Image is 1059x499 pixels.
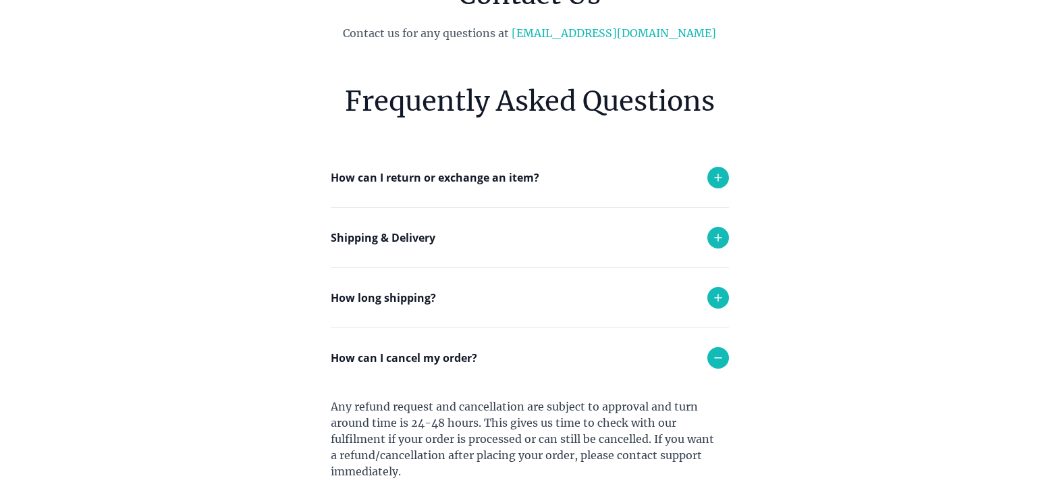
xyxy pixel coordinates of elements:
[512,26,716,40] a: [EMAIL_ADDRESS][DOMAIN_NAME]
[331,230,435,246] p: Shipping & Delivery
[331,169,539,186] p: How can I return or exchange an item?
[331,327,729,382] div: Each order takes 1-2 business days to be delivered.
[331,82,729,121] h6: Frequently Asked Questions
[331,350,477,366] p: How can I cancel my order?
[255,25,805,41] p: Contact us for any questions at
[331,290,436,306] p: How long shipping?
